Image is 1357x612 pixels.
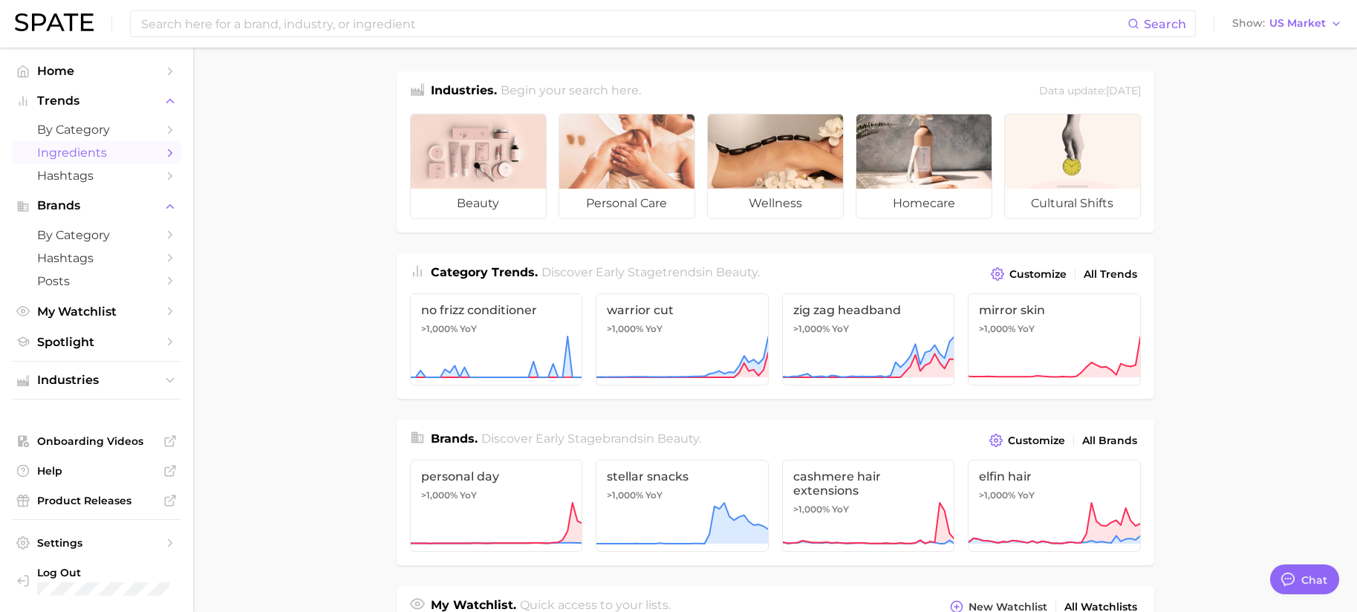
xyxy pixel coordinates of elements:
[782,460,955,552] a: cashmere hair extensions>1,000% YoY
[707,114,844,219] a: wellness
[596,460,769,552] a: stellar snacks>1,000% YoY
[37,566,204,579] span: Log Out
[12,532,181,554] a: Settings
[37,374,156,387] span: Industries
[460,489,477,501] span: YoY
[37,146,156,160] span: Ingredients
[421,323,458,334] span: >1,000%
[856,114,992,219] a: homecare
[37,169,156,183] span: Hashtags
[12,195,181,217] button: Brands
[15,13,94,31] img: SPATE
[1005,189,1140,218] span: cultural shifts
[37,305,156,319] span: My Watchlist
[716,265,758,279] span: beauty
[793,469,944,498] span: cashmere hair extensions
[1080,264,1141,284] a: All Trends
[421,469,572,484] span: personal day
[968,293,1141,385] a: mirror skin>1,000% YoY
[793,504,830,515] span: >1,000%
[431,432,478,446] span: Brands .
[37,274,156,288] span: Posts
[12,300,181,323] a: My Watchlist
[12,489,181,512] a: Product Releases
[421,489,458,501] span: >1,000%
[140,11,1127,36] input: Search here for a brand, industry, or ingredient
[832,504,849,515] span: YoY
[1039,82,1141,102] div: Data update: [DATE]
[968,460,1141,552] a: elfin hair>1,000% YoY
[501,82,641,102] h2: Begin your search here.
[645,489,663,501] span: YoY
[37,434,156,448] span: Onboarding Videos
[1082,434,1137,447] span: All Brands
[832,323,849,335] span: YoY
[12,141,181,164] a: Ingredients
[1229,14,1346,33] button: ShowUS Market
[421,303,572,317] span: no frizz conditioner
[793,303,944,317] span: zig zag headband
[782,293,955,385] a: zig zag headband>1,000% YoY
[37,536,156,550] span: Settings
[559,114,695,219] a: personal care
[12,430,181,452] a: Onboarding Videos
[1018,323,1035,335] span: YoY
[12,164,181,187] a: Hashtags
[793,323,830,334] span: >1,000%
[987,264,1070,284] button: Customize
[596,293,769,385] a: warrior cut>1,000% YoY
[12,224,181,247] a: by Category
[37,123,156,137] span: by Category
[1009,268,1067,281] span: Customize
[37,94,156,108] span: Trends
[979,469,1130,484] span: elfin hair
[1078,431,1141,451] a: All Brands
[410,293,583,385] a: no frizz conditioner>1,000% YoY
[37,335,156,349] span: Spotlight
[979,489,1015,501] span: >1,000%
[410,114,547,219] a: beauty
[1232,19,1265,27] span: Show
[12,460,181,482] a: Help
[431,82,497,102] h1: Industries.
[541,265,760,279] span: Discover Early Stage trends in .
[12,369,181,391] button: Industries
[12,59,181,82] a: Home
[657,432,699,446] span: beauty
[37,199,156,212] span: Brands
[12,118,181,141] a: by Category
[986,430,1068,451] button: Customize
[979,303,1130,317] span: mirror skin
[12,247,181,270] a: Hashtags
[1144,17,1186,31] span: Search
[460,323,477,335] span: YoY
[431,265,538,279] span: Category Trends .
[410,460,583,552] a: personal day>1,000% YoY
[12,561,181,600] a: Log out. Currently logged in with e-mail jenine.guerriero@givaudan.com.
[37,64,156,78] span: Home
[607,489,643,501] span: >1,000%
[481,432,701,446] span: Discover Early Stage brands in .
[979,323,1015,334] span: >1,000%
[12,270,181,293] a: Posts
[411,189,546,218] span: beauty
[607,323,643,334] span: >1,000%
[1018,489,1035,501] span: YoY
[708,189,843,218] span: wellness
[37,228,156,242] span: by Category
[37,464,156,478] span: Help
[37,251,156,265] span: Hashtags
[1004,114,1141,219] a: cultural shifts
[37,494,156,507] span: Product Releases
[12,90,181,112] button: Trends
[856,189,992,218] span: homecare
[12,331,181,354] a: Spotlight
[607,469,758,484] span: stellar snacks
[607,303,758,317] span: warrior cut
[1008,434,1065,447] span: Customize
[645,323,663,335] span: YoY
[1084,268,1137,281] span: All Trends
[1269,19,1326,27] span: US Market
[559,189,694,218] span: personal care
